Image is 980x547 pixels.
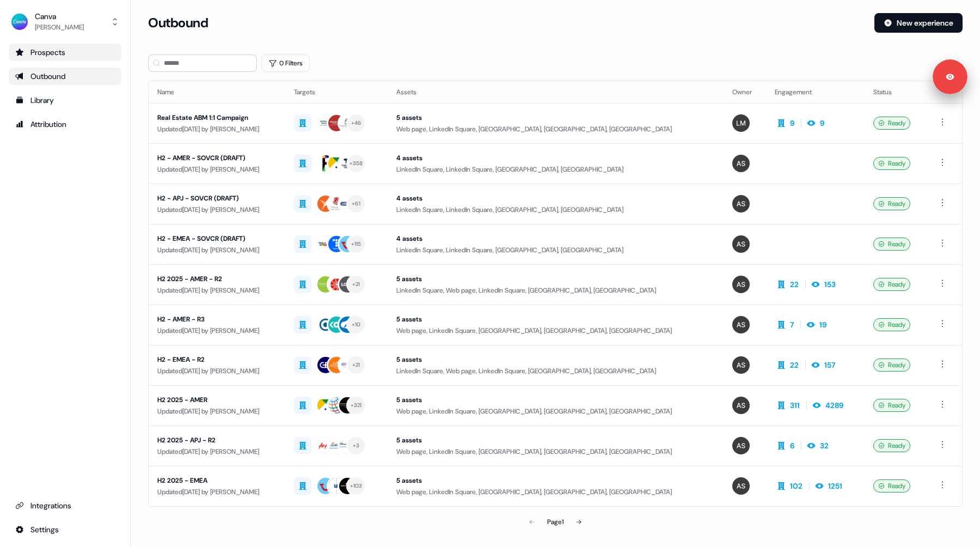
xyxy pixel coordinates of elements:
div: 5 assets [396,435,715,446]
div: H2 - APJ - SOVCR (DRAFT) [157,193,277,204]
div: Web page, LinkedIn Square, [GEOGRAPHIC_DATA], [GEOGRAPHIC_DATA], [GEOGRAPHIC_DATA] [396,124,715,135]
img: Anna [732,195,750,212]
div: Ready [873,117,910,130]
div: Updated [DATE] by [PERSON_NAME] [157,204,277,215]
div: Attribution [15,119,115,130]
div: 102 [790,481,803,491]
div: 5 assets [396,475,715,486]
div: Real Estate ABM 1:1 Campaign [157,112,277,123]
a: Go to attribution [9,116,121,133]
div: H2 - EMEA - R2 [157,354,277,365]
th: Status [865,81,927,103]
div: Ready [873,358,910,372]
a: Go to integrations [9,497,121,514]
div: Page 1 [547,516,563,527]
div: + 61 [352,199,360,209]
div: 5 assets [396,354,715,365]
div: 7 [790,319,794,330]
div: Ready [873,439,910,452]
div: 5 assets [396,394,715,405]
div: Ready [873,479,910,493]
div: LinkedIn Square, Web page, LinkedIn Square, [GEOGRAPHIC_DATA], [GEOGRAPHIC_DATA] [396,366,715,376]
div: 5 assets [396,112,715,123]
div: Canva [35,11,84,22]
div: + 3 [353,441,360,451]
div: Updated [DATE] by [PERSON_NAME] [157,325,277,336]
div: Ready [873,238,910,251]
div: Updated [DATE] by [PERSON_NAME] [157,245,277,256]
div: 6 [790,440,794,451]
div: + 21 [352,279,360,289]
a: Go to templates [9,92,121,109]
div: Ready [873,197,910,210]
img: Anna [732,397,750,414]
div: Ready [873,278,910,291]
div: 32 [820,440,829,451]
div: Library [15,95,115,106]
div: 1251 [828,481,842,491]
div: Ready [873,157,910,170]
div: 9 [820,118,824,129]
div: Web page, LinkedIn Square, [GEOGRAPHIC_DATA], [GEOGRAPHIC_DATA], [GEOGRAPHIC_DATA] [396,325,715,336]
div: H2 2025 - APJ - R2 [157,435,277,446]
div: Settings [15,524,115,535]
div: + 10 [352,320,361,330]
div: 311 [790,400,800,411]
div: H2 2025 - AMER [157,394,277,405]
button: New experience [874,13,963,33]
div: 4 assets [396,153,715,163]
button: 0 Filters [261,54,310,72]
th: Owner [724,81,766,103]
img: Anna [732,316,750,333]
a: Go to integrations [9,521,121,538]
h3: Outbound [148,15,208,31]
div: Ready [873,399,910,412]
th: Targets [285,81,388,103]
div: Updated [DATE] by [PERSON_NAME] [157,124,277,135]
div: Updated [DATE] by [PERSON_NAME] [157,406,277,417]
img: Anna [732,356,750,374]
div: Updated [DATE] by [PERSON_NAME] [157,285,277,296]
div: H2 - AMER - SOVCR (DRAFT) [157,153,277,163]
div: Updated [DATE] by [PERSON_NAME] [157,164,277,175]
img: Anna [732,276,750,293]
button: Canva[PERSON_NAME] [9,9,121,35]
img: Anna [732,477,750,495]
div: 4 assets [396,233,715,244]
div: Updated [DATE] by [PERSON_NAME] [157,487,277,497]
div: + 46 [351,118,362,128]
div: 22 [790,279,799,290]
div: 4289 [825,400,843,411]
div: H2 2025 - EMEA [157,475,277,486]
div: Updated [DATE] by [PERSON_NAME] [157,366,277,376]
div: + 115 [351,239,362,249]
div: Outbound [15,71,115,82]
th: Assets [388,81,724,103]
div: 153 [824,279,836,290]
div: LinkedIn Square, LinkedIn Square, [GEOGRAPHIC_DATA], [GEOGRAPHIC_DATA] [396,164,715,175]
th: Engagement [766,81,865,103]
div: Ready [873,318,910,331]
div: + 321 [351,400,362,410]
div: LinkedIn Square, LinkedIn Square, [GEOGRAPHIC_DATA], [GEOGRAPHIC_DATA] [396,204,715,215]
div: 5 assets [396,314,715,325]
a: Go to outbound experience [9,68,121,85]
div: H2 - AMER - R3 [157,314,277,325]
div: 4 assets [396,193,715,204]
div: 22 [790,360,799,370]
div: Integrations [15,500,115,511]
div: 157 [824,360,835,370]
div: + 103 [350,481,363,491]
div: H2 2025 - AMER - R2 [157,273,277,284]
div: 9 [790,118,794,129]
div: Web page, LinkedIn Square, [GEOGRAPHIC_DATA], [GEOGRAPHIC_DATA], [GEOGRAPHIC_DATA] [396,487,715,497]
div: + 21 [352,360,360,370]
div: Web page, LinkedIn Square, [GEOGRAPHIC_DATA], [GEOGRAPHIC_DATA], [GEOGRAPHIC_DATA] [396,406,715,417]
img: Lauren [732,114,750,132]
div: 19 [819,319,826,330]
a: Go to prospects [9,44,121,61]
div: 5 assets [396,273,715,284]
div: Prospects [15,47,115,58]
img: Anna [732,155,750,172]
img: Anna [732,235,750,253]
